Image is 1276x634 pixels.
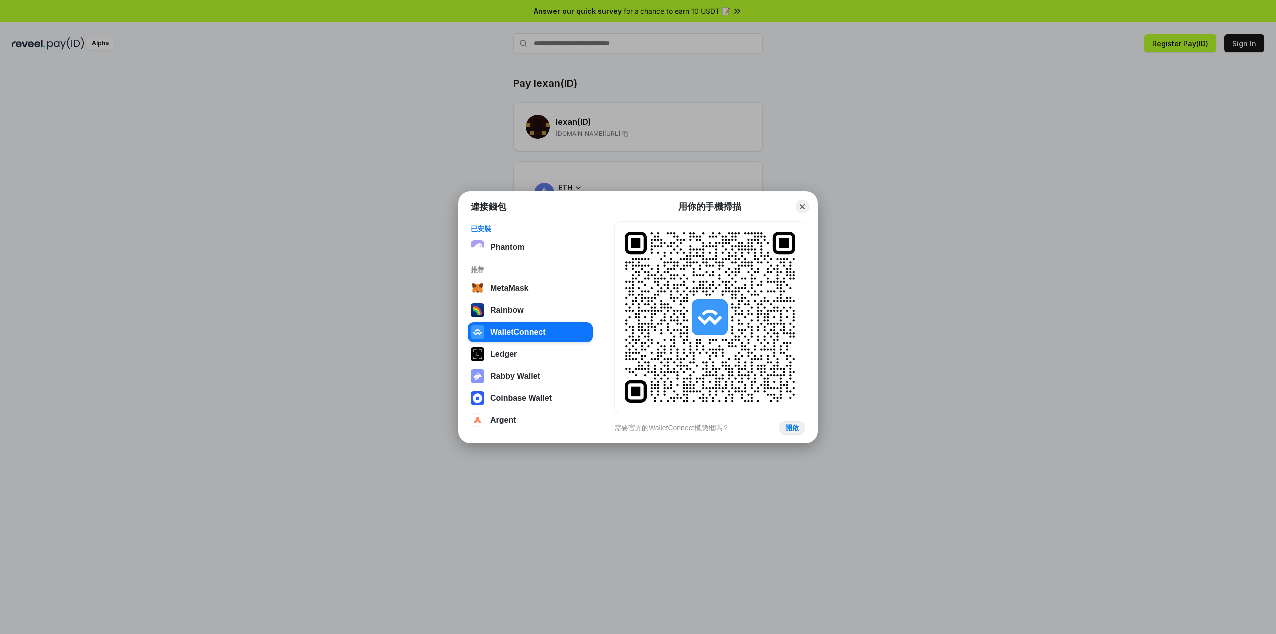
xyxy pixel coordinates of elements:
[779,421,805,435] button: 開啟
[490,350,517,359] div: Ledger
[471,224,590,233] div: 已安裝
[490,284,528,293] div: MetaMask
[796,200,809,213] button: Close
[468,278,593,298] button: MetaMask
[614,423,729,432] div: 需要官方的WalletConnect模態框嗎？
[471,325,484,339] img: svg+xml,%3Csvg%20width%3D%2228%22%20height%3D%2228%22%20viewBox%3D%220%200%2028%2028%22%20fill%3D...
[471,347,484,361] img: svg+xml,%3Csvg%20xmlns%3D%22http%3A%2F%2Fwww.w3.org%2F2000%2Fsvg%22%20width%3D%2228%22%20height%3...
[468,366,593,386] button: Rabby Wallet
[471,369,484,383] img: svg+xml,%3Csvg%20xmlns%3D%22http%3A%2F%2Fwww.w3.org%2F2000%2Fsvg%22%20fill%3D%22none%22%20viewBox...
[490,328,546,337] div: WalletConnect
[490,416,516,424] div: Argent
[471,240,484,254] img: epq2vO3P5aLWl15yRS7Q49p1fHTx2Sgh99jU3kfXv7cnPATIVQHAx5oQs66JWv3SWEjHOsb3kKgmE5WNBxBId7C8gm8wEgOvz...
[490,394,552,403] div: Coinbase Wallet
[471,201,506,212] h1: 連接錢包
[490,243,524,252] div: Phantom
[490,306,524,315] div: Rainbow
[468,237,593,257] button: Phantom
[471,413,484,427] img: svg+xml,%3Csvg%20width%3D%2228%22%20height%3D%2228%22%20viewBox%3D%220%200%2028%2028%22%20fill%3D...
[468,300,593,320] button: Rainbow
[490,372,540,381] div: Rabby Wallet
[471,303,484,317] img: svg+xml,%3Csvg%20width%3D%22120%22%20height%3D%22120%22%20viewBox%3D%220%200%20120%20120%22%20fil...
[692,299,728,335] img: svg+xml,%3Csvg%20width%3D%2228%22%20height%3D%2228%22%20viewBox%3D%220%200%2028%2028%22%20fill%3D...
[468,322,593,342] button: WalletConnect
[471,281,484,295] img: svg+xml,%3Csvg%20width%3D%2228%22%20height%3D%2228%22%20viewBox%3D%220%200%2028%2028%22%20fill%3D...
[785,423,799,432] div: 開啟
[468,388,593,408] button: Coinbase Wallet
[471,265,590,274] div: 推荐
[468,344,593,364] button: Ledger
[678,201,741,212] div: 用你的手機掃描
[471,391,484,405] img: svg+xml,%3Csvg%20width%3D%2228%22%20height%3D%2228%22%20viewBox%3D%220%200%2028%2028%22%20fill%3D...
[468,410,593,430] button: Argent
